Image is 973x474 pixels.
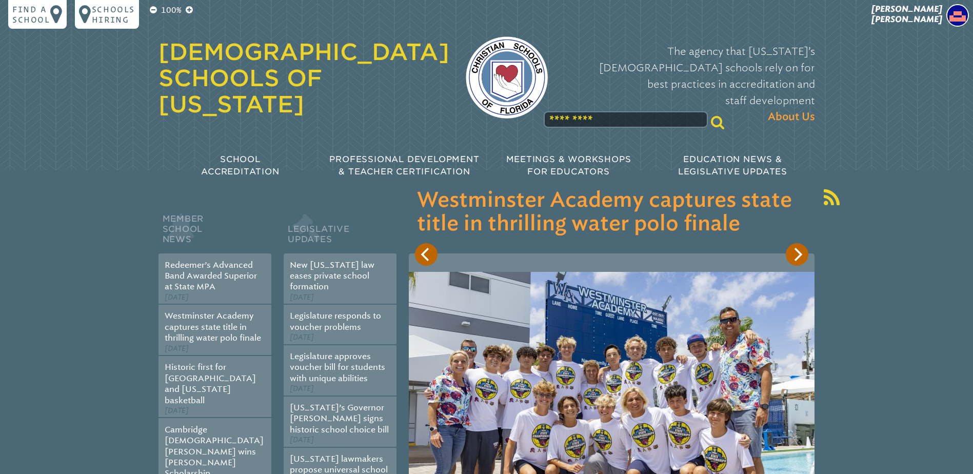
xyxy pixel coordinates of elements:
[946,4,969,27] img: 1f3d5cce686ef73d3d12c855ec5419a9
[158,211,271,253] h2: Member School News
[678,154,787,176] span: Education News & Legislative Updates
[290,333,314,342] span: [DATE]
[12,4,50,25] p: Find a school
[165,260,257,292] a: Redeemer’s Advanced Band Awarded Superior at State MPA
[284,211,396,253] h2: Legislative Updates
[786,243,808,266] button: Next
[165,293,189,302] span: [DATE]
[290,436,314,444] span: [DATE]
[564,43,815,125] p: The agency that [US_STATE]’s [DEMOGRAPHIC_DATA] schools rely on for best practices in accreditati...
[290,293,314,302] span: [DATE]
[290,260,374,292] a: New [US_STATE] law eases private school formation
[92,4,135,25] p: Schools Hiring
[165,406,189,415] span: [DATE]
[159,4,184,16] p: 100%
[417,189,806,236] h3: Westminster Academy captures state title in thrilling water polo finale
[165,344,189,353] span: [DATE]
[290,384,314,393] span: [DATE]
[201,154,279,176] span: School Accreditation
[290,311,381,331] a: Legislature responds to voucher problems
[290,351,385,383] a: Legislature approves voucher bill for students with unique abilities
[466,36,548,118] img: csf-logo-web-colors.png
[768,109,815,125] span: About Us
[329,154,479,176] span: Professional Development & Teacher Certification
[871,4,942,24] span: [PERSON_NAME] [PERSON_NAME]
[165,362,256,405] a: Historic first for [GEOGRAPHIC_DATA] and [US_STATE] basketball
[506,154,631,176] span: Meetings & Workshops for Educators
[415,243,438,266] button: Previous
[290,403,389,434] a: [US_STATE]’s Governor [PERSON_NAME] signs historic school choice bill
[158,38,449,117] a: [DEMOGRAPHIC_DATA] Schools of [US_STATE]
[165,311,261,343] a: Westminster Academy captures state title in thrilling water polo finale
